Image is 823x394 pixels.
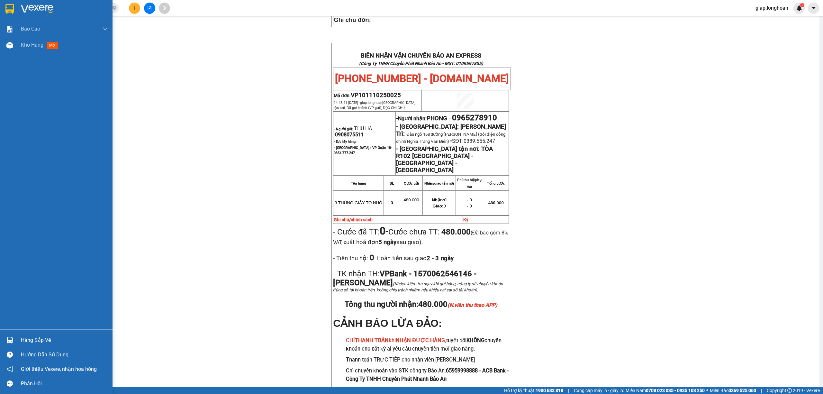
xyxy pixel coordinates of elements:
strong: 480.000 [441,227,471,236]
span: Đầu ngõ 168 đường [PERSON_NAME] (đối diện cổng chính Nghĩa Trang Văn Điển) [396,132,505,144]
span: (Khách kiểm tra ngay khi gửi hàng, công ty sẽ chuyển khoản đúng số tài khoản trên, không chịu trá... [333,281,503,292]
strong: SL [390,181,394,185]
span: down [103,26,108,32]
strong: Ghi chú/chính sách: [334,217,374,222]
span: 480.000 [488,200,504,205]
strong: BIÊN NHẬN VẬN CHUYỂN BẢO AN EXPRESS [361,52,481,59]
span: - [368,253,454,262]
span: plus [132,6,137,10]
strong: Nhận: [432,197,444,202]
span: CÔNG TY TNHH CHUYỂN PHÁT NHANH BẢO AN [51,22,128,33]
strong: Tên hàng [351,181,366,185]
span: CHỈ khi G, [346,337,446,344]
span: giap.longhoan [334,101,415,110]
strong: Ghi chú đơn: [334,16,371,23]
span: notification [7,366,13,372]
span: close-circle [113,6,116,10]
span: - [450,137,452,144]
strong: Giao: [432,204,443,208]
span: Cước chưa TT: [333,227,508,246]
span: Giới thiệu Vexere, nhận hoa hồng [21,365,97,373]
span: uất hoá đơn sau giao). [346,239,423,246]
span: aim [162,6,167,10]
span: Ngày in phiếu: 16:13 ngày [43,13,132,20]
span: Người nhận: [398,115,447,122]
span: 3 [391,200,393,205]
strong: Tổng cước [487,181,505,185]
strong: CSKH: [18,22,34,27]
h3: tuyệt đối chuyển khoản cho bất kỳ ai yêu cầu chuyển tiền mới giao hàng. [346,336,509,353]
strong: Cước gửi [404,181,419,185]
span: - [GEOGRAPHIC_DATA] : VP Quận 10- [334,146,392,155]
strong: 0 [368,253,374,262]
span: - Cước đã TT: [333,227,388,236]
strong: Phí thu hộ/phụ thu [457,178,482,189]
div: Hướng dẫn sử dụng [21,350,108,360]
span: VP101110250025 [351,92,401,99]
span: 0 [432,204,446,208]
img: warehouse-icon [6,337,13,344]
span: THU HÀ - [334,125,372,138]
img: solution-icon [6,26,13,32]
strong: TÒA R102 [GEOGRAPHIC_DATA] - [GEOGRAPHIC_DATA] - [GEOGRAPHIC_DATA] [396,145,493,174]
button: aim [159,3,170,14]
strong: NHẬN ĐƯỢC HÀN [396,337,441,344]
span: copyright [787,388,792,393]
span: Tổng thu người nhận: [345,300,497,309]
span: ngày [441,255,454,262]
span: Hoàn tiền sau giao [376,255,454,262]
span: 480.000 [403,197,419,202]
span: ⚪️ [706,389,708,392]
strong: 1900 633 818 [536,388,563,393]
span: question-circle [7,352,13,358]
strong: 2 - 3 [427,255,454,262]
span: | [761,387,762,394]
h3: Thanh toán TRỰC TIẾP cho nhân viên [PERSON_NAME] [346,356,509,364]
strong: 0369 525 060 [728,388,756,393]
strong: - [396,115,447,122]
span: close-circle [113,5,116,11]
span: 3 THÙNG GIẤY TO NHỎ [335,200,382,205]
span: PHONG [427,115,447,122]
span: Cung cấp máy in - giấy in: [574,387,624,394]
em: (N.viên thu theo APP) [448,302,497,308]
strong: 0 [380,225,385,237]
strong: KHÔNG [466,337,484,344]
span: message [7,380,13,387]
button: caret-down [808,3,819,14]
span: Hỗ trợ kỹ thuật: [504,387,563,394]
span: (Đã bao gồm 8% VAT, x [333,230,508,245]
strong: THANH TOÁN [355,337,389,344]
span: CẢNH BÁO LỪA ĐẢO: [333,317,442,329]
span: 0354.777.247 [334,151,355,155]
strong: (Công Ty TNHH Chuyển Phát Nhanh Bảo An - MST: 0109597835) [359,61,483,66]
img: icon-new-feature [796,5,802,11]
button: plus [129,3,140,14]
sup: 1 [800,3,804,7]
strong: - [GEOGRAPHIC_DATA] tận nơi: [396,145,480,152]
span: - [GEOGRAPHIC_DATA]: [PERSON_NAME] Trì: [396,123,506,137]
div: Hàng sắp về [21,335,108,345]
span: Miền Bắc [710,387,756,394]
span: - 0 [467,197,472,202]
span: VPBank - 1570062546146 - [PERSON_NAME] [333,269,476,287]
strong: - D/c lấy hàng: [334,140,357,144]
span: - [447,115,452,122]
span: Mã đơn: VP101110250025 [3,39,96,48]
span: 0389.555.247 [464,138,495,144]
h3: Chỉ chuyển khoản vào STK công ty Bảo An: [346,367,509,383]
button: file-add [144,3,155,14]
span: 1 [801,3,803,7]
span: Mã đơn: [334,93,401,98]
img: logo-vxr [5,4,14,14]
span: giap.longhoan [750,4,793,12]
span: mới [47,42,58,49]
span: 0965278910 [452,113,497,122]
strong: 65959998888 - ACB Bank - Công Ty TNHH Chuyển Phát Nhanh Bảo An [346,368,509,382]
strong: Nhận/giao tận nơi [424,181,454,185]
span: [PHONE_NUMBER] [3,22,49,33]
span: Kho hàng [21,42,43,48]
strong: - Người gửi: [334,127,353,131]
span: - Tiền thu hộ: [333,255,368,262]
span: [PHONE_NUMBER] - [DOMAIN_NAME] [335,72,509,85]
